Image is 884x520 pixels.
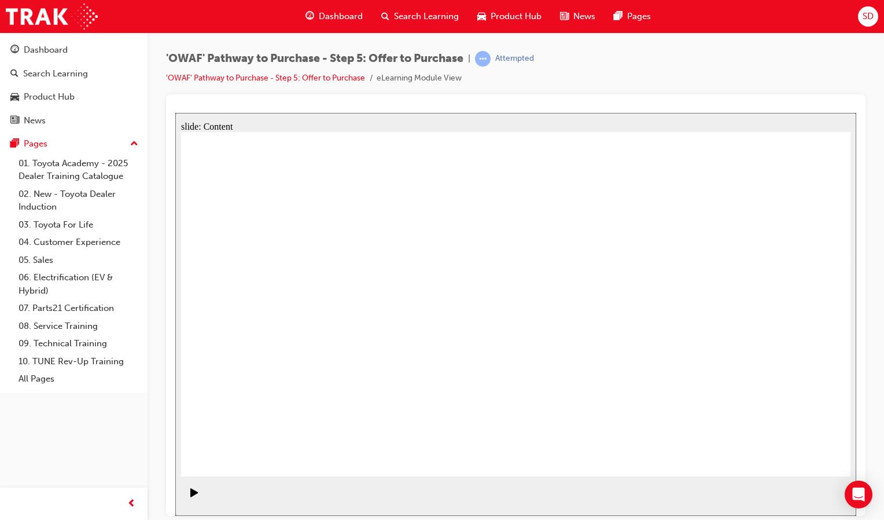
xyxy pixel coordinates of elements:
[14,185,143,216] a: 02. New - Toyota Dealer Induction
[14,155,143,185] a: 01. Toyota Academy - 2025 Dealer Training Catalogue
[166,73,365,83] a: 'OWAF' Pathway to Purchase - Step 5: Offer to Purchase
[5,37,143,133] button: DashboardSearch LearningProduct HubNews
[24,43,68,57] div: Dashboard
[6,375,25,394] button: Play (Ctrl+Alt+P)
[491,10,542,23] span: Product Hub
[5,86,143,108] a: Product Hub
[14,299,143,317] a: 07. Parts21 Certification
[319,10,363,23] span: Dashboard
[475,51,491,67] span: learningRecordVerb_ATTEMPT-icon
[627,10,651,23] span: Pages
[10,92,19,102] span: car-icon
[5,110,143,131] a: News
[377,72,462,85] li: eLearning Module View
[468,52,470,65] span: |
[14,251,143,269] a: 05. Sales
[296,5,372,28] a: guage-iconDashboard
[495,53,534,64] div: Attempted
[14,233,143,251] a: 04. Customer Experience
[6,3,98,30] img: Trak
[468,5,551,28] a: car-iconProduct Hub
[166,52,463,65] span: 'OWAF' Pathway to Purchase - Step 5: Offer to Purchase
[5,133,143,155] button: Pages
[14,335,143,353] a: 09. Technical Training
[6,365,25,403] div: playback controls
[5,63,143,85] a: Search Learning
[605,5,660,28] a: pages-iconPages
[10,116,19,126] span: news-icon
[845,481,872,508] div: Open Intercom Messenger
[614,9,623,24] span: pages-icon
[863,10,874,23] span: SD
[573,10,595,23] span: News
[14,370,143,388] a: All Pages
[10,139,19,149] span: pages-icon
[14,353,143,371] a: 10. TUNE Rev-Up Training
[24,114,46,127] div: News
[14,216,143,234] a: 03. Toyota For Life
[23,67,88,80] div: Search Learning
[14,269,143,299] a: 06. Electrification (EV & Hybrid)
[551,5,605,28] a: news-iconNews
[10,45,19,56] span: guage-icon
[560,9,569,24] span: news-icon
[127,497,136,511] span: prev-icon
[394,10,459,23] span: Search Learning
[24,90,75,104] div: Product Hub
[5,39,143,61] a: Dashboard
[10,69,19,79] span: search-icon
[24,137,47,151] div: Pages
[381,9,389,24] span: search-icon
[305,9,314,24] span: guage-icon
[858,6,878,27] button: SD
[372,5,468,28] a: search-iconSearch Learning
[477,9,486,24] span: car-icon
[14,317,143,335] a: 08. Service Training
[130,137,138,152] span: up-icon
